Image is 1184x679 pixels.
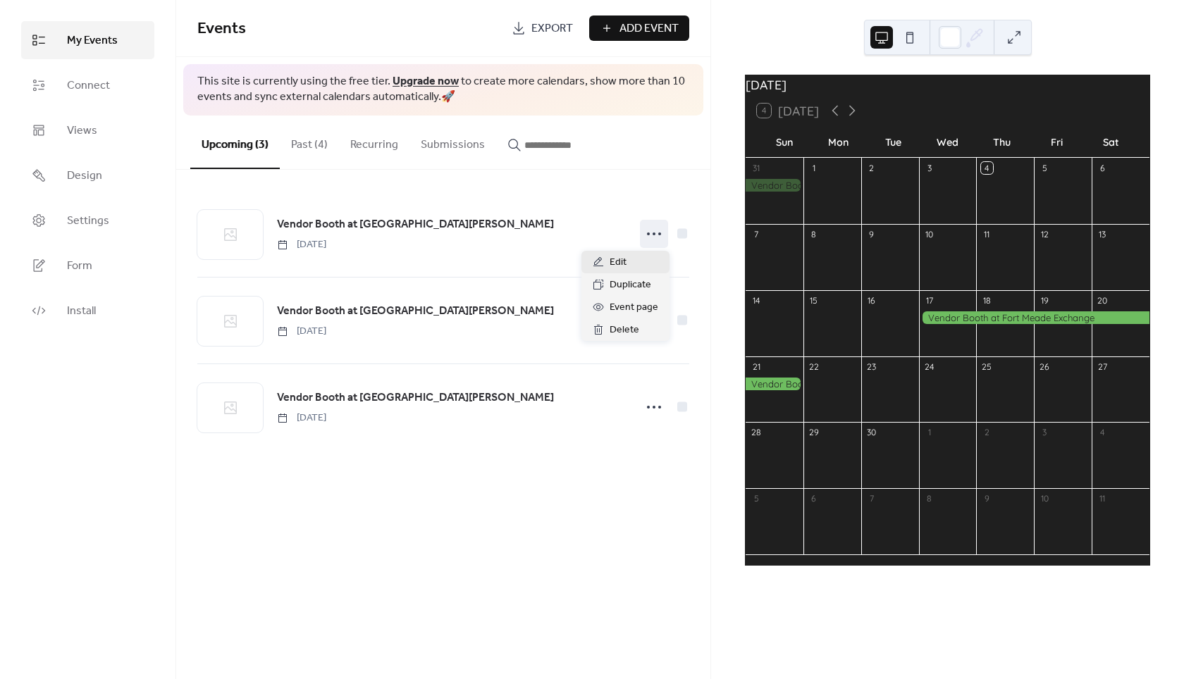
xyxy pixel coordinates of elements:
[751,427,763,439] div: 28
[277,302,554,320] a: Vendor Booth at [GEOGRAPHIC_DATA][PERSON_NAME]
[21,201,154,239] a: Settings
[981,427,993,439] div: 2
[67,168,102,185] span: Design
[1039,493,1051,505] div: 10
[808,493,820,505] div: 6
[21,66,154,104] a: Connect
[1097,361,1109,373] div: 27
[866,128,920,157] div: Tue
[1097,427,1109,439] div: 4
[277,390,554,406] span: Vendor Booth at [GEOGRAPHIC_DATA][PERSON_NAME]
[277,237,326,252] span: [DATE]
[865,361,877,373] div: 23
[865,228,877,240] div: 9
[751,493,763,505] div: 5
[21,21,154,59] a: My Events
[21,111,154,149] a: Views
[1039,162,1051,174] div: 5
[67,258,92,275] span: Form
[67,303,96,320] span: Install
[865,294,877,306] div: 16
[67,213,109,230] span: Settings
[1029,128,1083,157] div: Fri
[610,299,658,316] span: Event page
[919,311,1149,324] div: Vendor Booth at Fort Meade Exchange
[190,116,280,169] button: Upcoming (3)
[1097,493,1109,505] div: 11
[21,292,154,330] a: Install
[865,493,877,505] div: 7
[808,228,820,240] div: 8
[751,361,763,373] div: 21
[923,493,935,505] div: 8
[277,216,554,233] span: Vendor Booth at [GEOGRAPHIC_DATA][PERSON_NAME]
[277,389,554,407] a: Vendor Booth at [GEOGRAPHIC_DATA][PERSON_NAME]
[808,427,820,439] div: 29
[981,162,993,174] div: 4
[1039,228,1051,240] div: 12
[981,493,993,505] div: 9
[67,32,118,49] span: My Events
[981,294,993,306] div: 18
[393,70,459,92] a: Upgrade now
[981,361,993,373] div: 25
[531,20,573,37] span: Export
[1097,162,1109,174] div: 6
[610,322,639,339] span: Delete
[501,15,584,41] a: Export
[277,216,554,234] a: Vendor Booth at [GEOGRAPHIC_DATA][PERSON_NAME]
[21,156,154,194] a: Design
[923,361,935,373] div: 24
[339,116,409,168] button: Recurring
[865,427,877,439] div: 30
[808,294,820,306] div: 15
[277,324,326,339] span: [DATE]
[67,77,110,94] span: Connect
[1084,128,1138,157] div: Sat
[751,228,763,240] div: 7
[746,179,803,192] div: Vendor Booth at Fort Meade Exchange
[1097,228,1109,240] div: 13
[808,361,820,373] div: 22
[197,13,246,44] span: Events
[409,116,496,168] button: Submissions
[610,254,627,271] span: Edit
[746,378,803,390] div: Vendor Booth at Fort Meade Exchange
[67,123,97,139] span: Views
[21,247,154,285] a: Form
[197,74,689,106] span: This site is currently using the free tier. to create more calendars, show more than 10 events an...
[923,427,935,439] div: 1
[981,228,993,240] div: 11
[277,411,326,425] span: [DATE]
[1039,427,1051,439] div: 3
[923,228,935,240] div: 10
[280,116,339,168] button: Past (4)
[751,294,763,306] div: 14
[619,20,679,37] span: Add Event
[1039,361,1051,373] div: 26
[923,294,935,306] div: 17
[1097,294,1109,306] div: 20
[808,162,820,174] div: 1
[610,277,651,294] span: Duplicate
[975,128,1029,157] div: Thu
[757,128,811,157] div: Sun
[1039,294,1051,306] div: 19
[751,162,763,174] div: 31
[589,15,689,41] button: Add Event
[746,75,1149,94] div: [DATE]
[923,162,935,174] div: 3
[277,303,554,320] span: Vendor Booth at [GEOGRAPHIC_DATA][PERSON_NAME]
[865,162,877,174] div: 2
[811,128,865,157] div: Mon
[920,128,975,157] div: Wed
